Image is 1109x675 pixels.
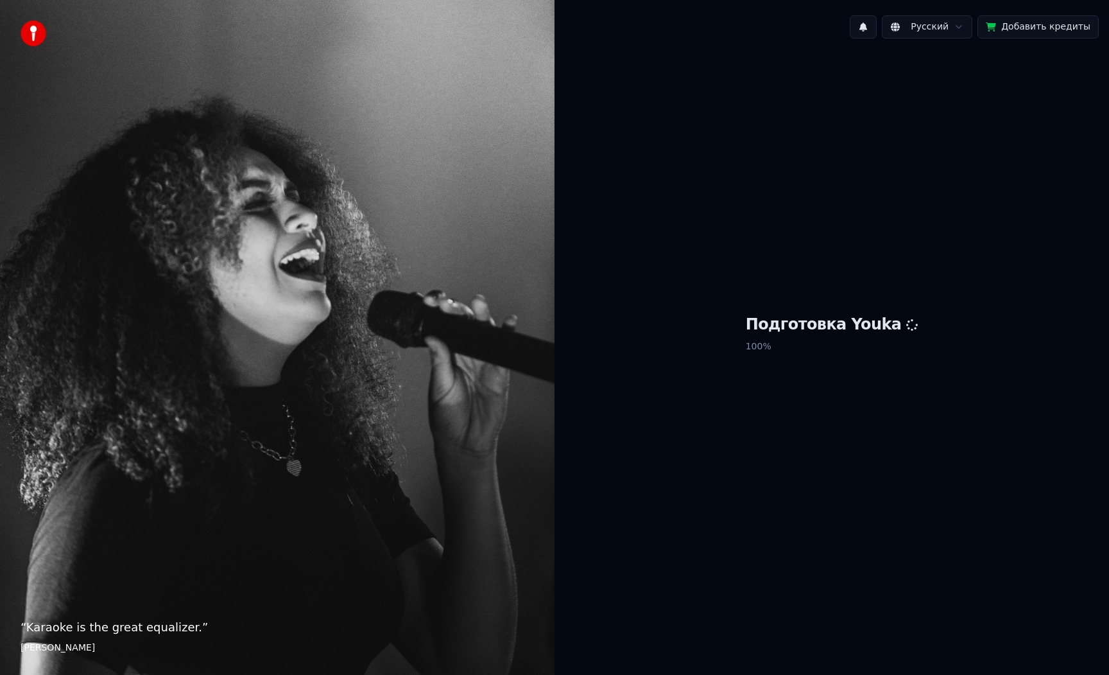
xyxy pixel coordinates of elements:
img: youka [21,21,46,46]
footer: [PERSON_NAME] [21,642,534,654]
h1: Подготовка Youka [746,315,918,335]
p: 100 % [746,335,918,358]
button: Добавить кредиты [977,15,1099,39]
p: “ Karaoke is the great equalizer. ” [21,618,534,636]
